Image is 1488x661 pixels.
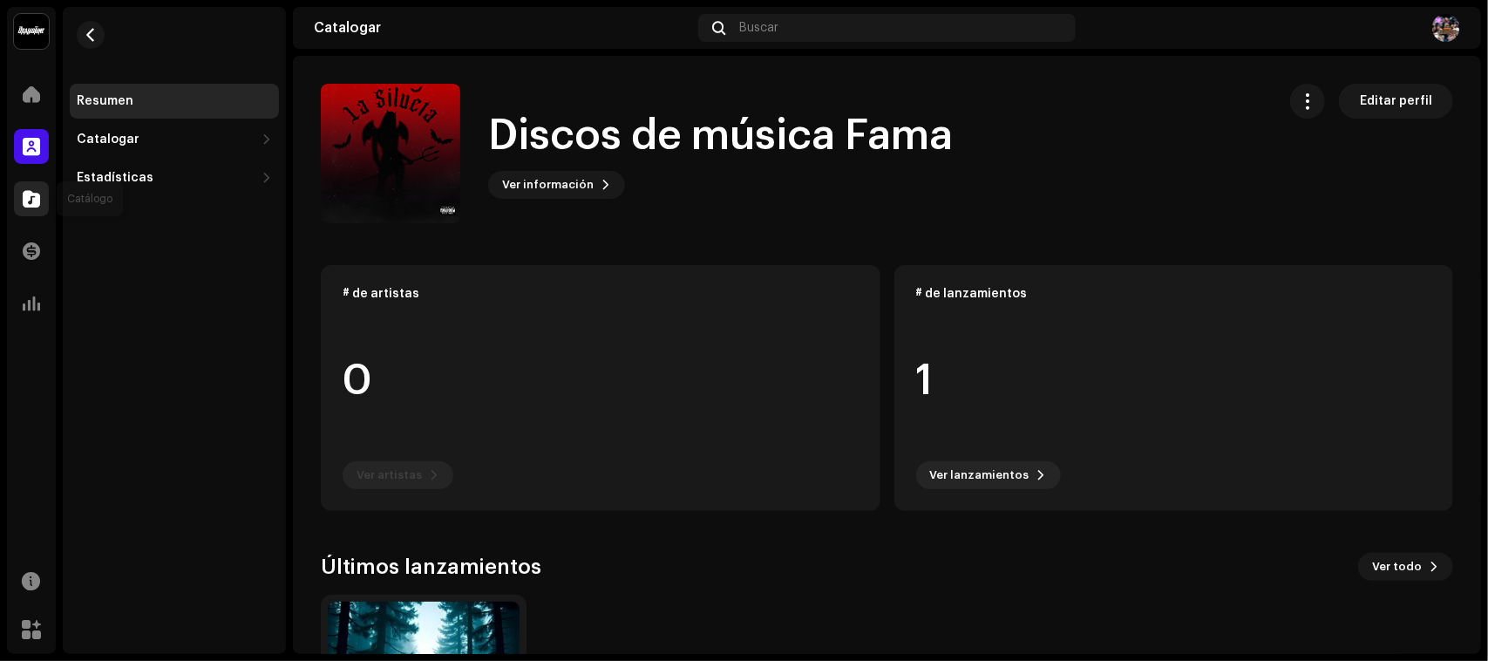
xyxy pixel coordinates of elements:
[14,14,49,49] img: 10370c6a-d0e2-4592-b8a2-38f444b0ca44
[502,179,594,190] font: Ver información
[488,115,953,157] font: Discos de música Fama
[77,172,153,184] font: Estadísticas
[70,84,279,119] re-m-nav-item: Resumen
[916,461,1061,489] button: Ver lanzamientos
[1358,553,1453,581] button: Ver todo
[314,21,381,35] font: Catalogar
[77,171,153,185] div: Estadísticas
[1432,14,1460,42] img: f22cc133-5a4c-40ab-aca4-f8b7b2442230
[321,84,460,223] img: c9d3449d-cebc-4e13-9ba6-ecbeb398fb7a
[488,171,625,199] button: Ver información
[916,288,1028,300] font: # de lanzamientos
[321,265,880,511] re-o-card-data: # de artistas
[1360,95,1432,107] font: Editar perfil
[894,265,1454,511] re-o-card-data: # de lanzamientos
[77,95,133,107] font: Resumen
[77,94,133,108] div: Resumen
[1372,561,1422,572] font: Ver todo
[77,133,139,146] font: Catalogar
[930,469,1029,480] font: Ver lanzamientos
[1339,84,1453,119] button: Editar perfil
[739,21,778,35] span: Buscar
[321,556,541,577] font: Últimos lanzamientos
[70,160,279,195] re-m-nav-dropdown: Estadísticas
[70,122,279,157] re-m-nav-dropdown: Catalogar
